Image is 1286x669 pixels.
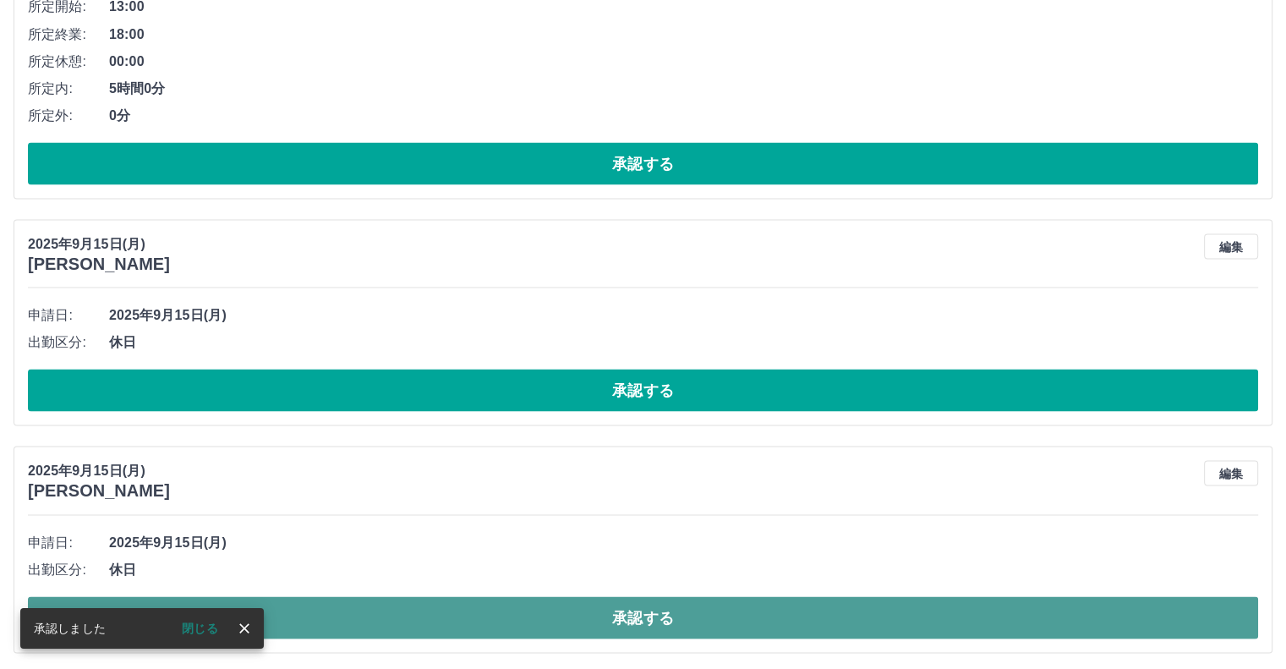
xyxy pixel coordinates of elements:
button: 承認する [28,596,1258,639]
h3: [PERSON_NAME] [28,480,170,500]
span: 18:00 [109,24,1258,44]
span: 所定外: [28,105,109,125]
p: 2025年9月15日(月) [28,460,170,480]
span: 出勤区分: [28,332,109,352]
p: 2025年9月15日(月) [28,233,170,254]
span: 申請日: [28,304,109,325]
span: 出勤区分: [28,559,109,579]
span: 所定終業: [28,24,109,44]
span: 5時間0分 [109,78,1258,98]
button: 承認する [28,142,1258,184]
div: 承認しました [34,613,106,644]
span: 00:00 [109,51,1258,71]
span: 2025年9月15日(月) [109,532,1258,552]
span: 0分 [109,105,1258,125]
h3: [PERSON_NAME] [28,254,170,273]
button: 編集 [1204,460,1258,485]
span: 休日 [109,559,1258,579]
span: 所定内: [28,78,109,98]
button: 閉じる [168,616,232,641]
span: 申請日: [28,532,109,552]
button: 編集 [1204,233,1258,259]
span: 休日 [109,332,1258,352]
button: 承認する [28,369,1258,411]
span: 2025年9月15日(月) [109,304,1258,325]
span: 所定休憩: [28,51,109,71]
button: close [232,616,257,641]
